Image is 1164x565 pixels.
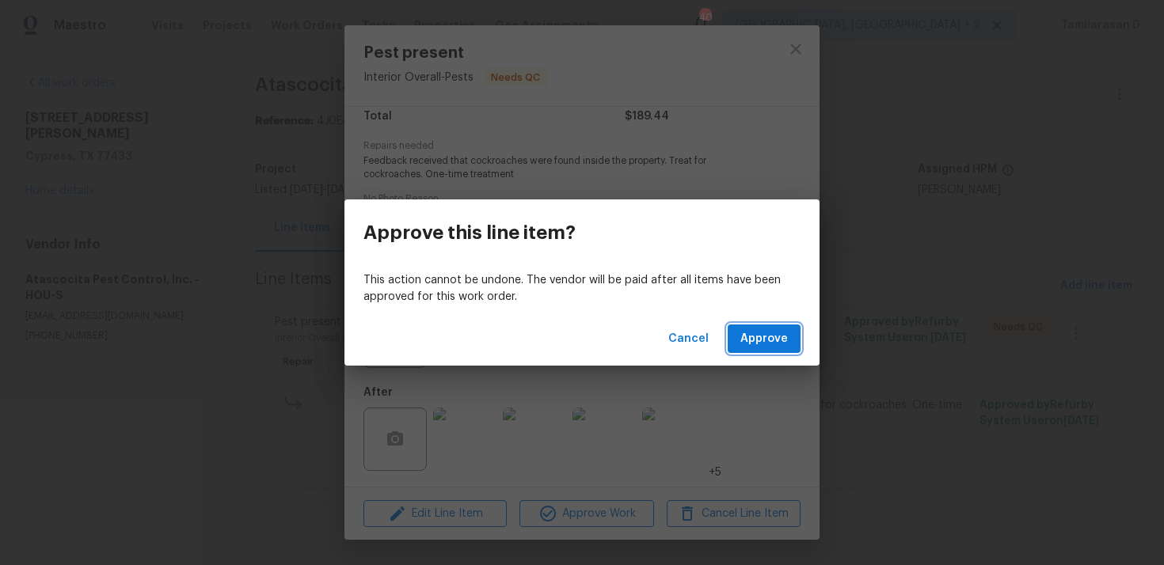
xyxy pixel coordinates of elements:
[740,329,788,349] span: Approve
[728,324,801,354] button: Approve
[668,329,709,349] span: Cancel
[363,272,801,305] p: This action cannot be undone. The vendor will be paid after all items have been approved for this...
[662,324,715,354] button: Cancel
[363,222,576,244] h3: Approve this line item?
